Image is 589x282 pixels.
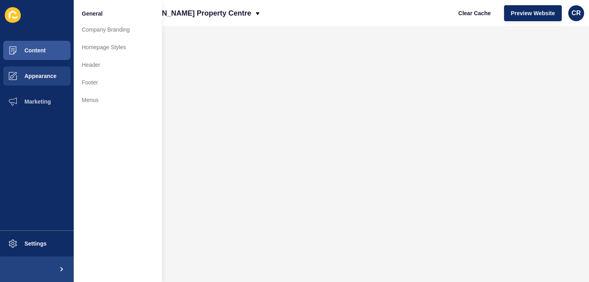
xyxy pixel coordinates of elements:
[504,5,562,21] button: Preview Website
[74,91,162,109] a: Menus
[74,38,162,56] a: Homepage Styles
[511,9,555,17] span: Preview Website
[571,9,581,17] span: CR
[82,10,103,18] span: General
[458,9,491,17] span: Clear Cache
[452,5,498,21] button: Clear Cache
[74,56,162,74] a: Header
[74,21,162,38] a: Company Branding
[74,74,162,91] a: Footer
